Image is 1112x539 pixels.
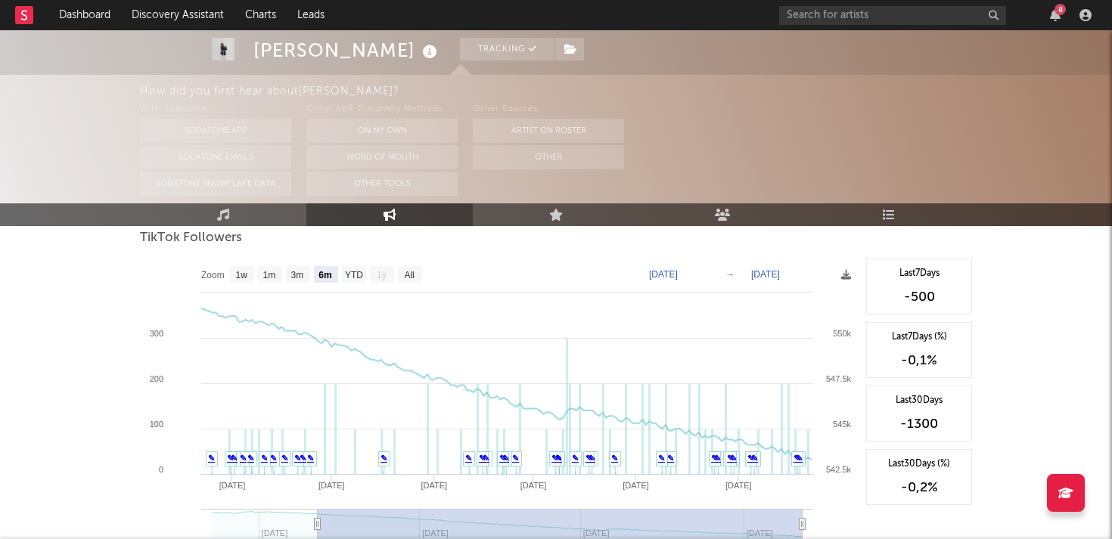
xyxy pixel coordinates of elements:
[874,352,964,370] div: -0,1 %
[520,481,547,490] text: [DATE]
[473,101,624,119] div: Other Sources
[874,330,964,344] div: Last 7 Days (%)
[159,465,163,474] text: 0
[381,454,387,463] a: ✎
[307,454,314,463] a: ✎
[751,454,758,463] a: ✎
[140,119,291,143] button: Sodatone App
[270,454,277,463] a: ✎
[794,454,800,463] a: ✎
[833,329,851,338] text: 550k
[261,454,268,463] a: ✎
[512,454,519,463] a: ✎
[649,269,678,280] text: [DATE]
[140,101,291,119] div: With Sodatone
[725,269,735,280] text: →
[874,479,964,497] div: -0,2 %
[281,454,288,463] a: ✎
[140,172,291,196] button: Sodatone Snowflake Data
[826,374,852,383] text: 547.5k
[465,454,472,463] a: ✎
[150,420,163,429] text: 100
[219,481,246,490] text: [DATE]
[479,454,486,463] a: ✎
[140,145,291,169] button: Sodatone Emails
[231,454,238,463] a: ✎
[208,454,215,463] a: ✎
[150,329,163,338] text: 300
[306,172,458,196] button: Other Tools
[551,454,558,463] a: ✎
[572,454,579,463] a: ✎
[555,454,562,463] a: ✎
[874,457,964,471] div: Last 30 Days (%)
[586,454,592,463] a: ✎
[201,270,225,280] text: Zoom
[667,454,674,463] a: ✎
[874,394,964,407] div: Last 30 Days
[826,465,852,474] text: 542.5k
[140,82,1112,101] div: How did you first hear about [PERSON_NAME] ?
[404,270,414,280] text: All
[247,454,254,463] a: ✎
[1055,4,1066,15] div: 8
[1050,9,1061,21] button: 8
[874,288,964,306] div: -500
[140,229,242,247] span: TikTok Followers
[318,481,345,490] text: [DATE]
[306,119,458,143] button: On My Own
[253,38,441,63] div: [PERSON_NAME]
[460,38,554,60] button: Tracking
[874,267,964,280] div: Last 7 Days
[227,454,234,463] a: ✎
[421,481,447,490] text: [DATE]
[294,454,301,463] a: ✎
[779,6,1006,25] input: Search for artists
[658,454,665,463] a: ✎
[306,145,458,169] button: Word Of Mouth
[473,119,624,143] button: Artist on Roster
[300,454,306,463] a: ✎
[747,454,754,463] a: ✎
[318,270,331,280] text: 6m
[377,270,387,280] text: 1y
[711,454,718,463] a: ✎
[263,270,276,280] text: 1m
[751,269,780,280] text: [DATE]
[345,270,363,280] text: YTD
[499,454,506,463] a: ✎
[874,415,964,433] div: -1300
[725,481,752,490] text: [DATE]
[291,270,304,280] text: 3m
[240,454,247,463] a: ✎
[473,145,624,169] button: Other
[833,420,851,429] text: 545k
[150,374,163,383] text: 200
[483,454,489,463] a: ✎
[236,270,248,280] text: 1w
[611,454,618,463] a: ✎
[306,101,458,119] div: Other A&R Discovery Methods
[727,454,734,463] a: ✎
[623,481,649,490] text: [DATE]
